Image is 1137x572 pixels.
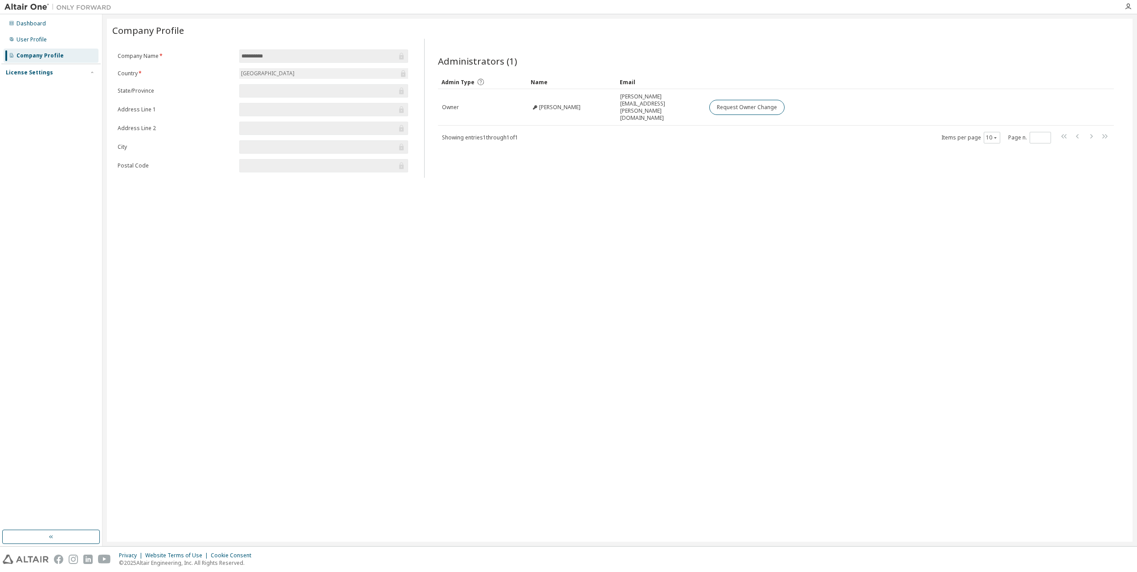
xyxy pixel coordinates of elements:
span: Items per page [941,132,1000,143]
label: State/Province [118,87,234,94]
span: Owner [442,104,459,111]
img: linkedin.svg [83,555,93,564]
div: Dashboard [16,20,46,27]
div: [GEOGRAPHIC_DATA] [240,69,296,78]
div: License Settings [6,69,53,76]
p: © 2025 Altair Engineering, Inc. All Rights Reserved. [119,559,257,567]
div: Name [531,75,613,89]
span: Showing entries 1 through 1 of 1 [442,134,518,141]
img: facebook.svg [54,555,63,564]
div: User Profile [16,36,47,43]
div: Website Terms of Use [145,552,211,559]
span: Company Profile [112,24,184,37]
img: youtube.svg [98,555,111,564]
label: Address Line 1 [118,106,234,113]
div: [GEOGRAPHIC_DATA] [239,68,408,79]
button: Request Owner Change [709,100,785,115]
img: instagram.svg [69,555,78,564]
span: [PERSON_NAME] [539,104,581,111]
div: Cookie Consent [211,552,257,559]
button: 10 [986,134,998,141]
label: Company Name [118,53,234,60]
label: City [118,143,234,151]
span: Administrators (1) [438,55,517,67]
span: Admin Type [442,78,474,86]
img: altair_logo.svg [3,555,49,564]
span: Page n. [1008,132,1051,143]
div: Email [620,75,702,89]
label: Country [118,70,234,77]
img: Altair One [4,3,116,12]
label: Address Line 2 [118,125,234,132]
span: [PERSON_NAME][EMAIL_ADDRESS][PERSON_NAME][DOMAIN_NAME] [620,93,701,122]
div: Company Profile [16,52,64,59]
div: Privacy [119,552,145,559]
label: Postal Code [118,162,234,169]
